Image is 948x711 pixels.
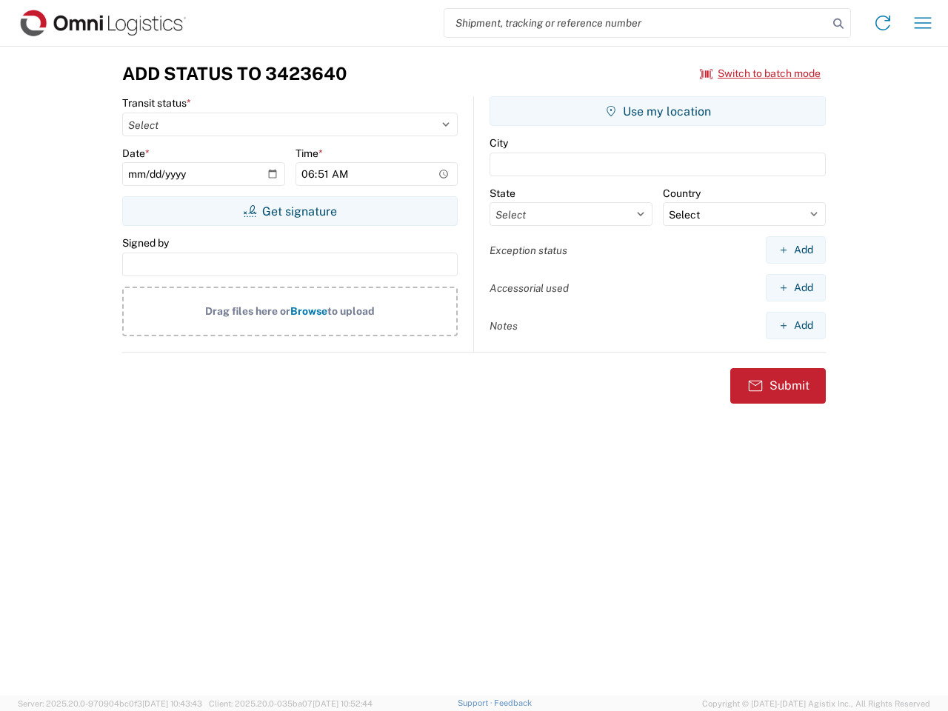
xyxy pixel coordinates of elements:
[122,96,191,110] label: Transit status
[458,698,495,707] a: Support
[122,236,169,250] label: Signed by
[327,305,375,317] span: to upload
[296,147,323,160] label: Time
[730,368,826,404] button: Submit
[18,699,202,708] span: Server: 2025.20.0-970904bc0f3
[122,63,347,84] h3: Add Status to 3423640
[702,697,930,710] span: Copyright © [DATE]-[DATE] Agistix Inc., All Rights Reserved
[122,196,458,226] button: Get signature
[290,305,327,317] span: Browse
[490,281,569,295] label: Accessorial used
[313,699,373,708] span: [DATE] 10:52:44
[122,147,150,160] label: Date
[766,312,826,339] button: Add
[490,187,515,200] label: State
[142,699,202,708] span: [DATE] 10:43:43
[766,236,826,264] button: Add
[444,9,828,37] input: Shipment, tracking or reference number
[490,319,518,333] label: Notes
[766,274,826,301] button: Add
[209,699,373,708] span: Client: 2025.20.0-035ba07
[490,136,508,150] label: City
[490,244,567,257] label: Exception status
[663,187,701,200] label: Country
[494,698,532,707] a: Feedback
[490,96,826,126] button: Use my location
[205,305,290,317] span: Drag files here or
[700,61,821,86] button: Switch to batch mode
